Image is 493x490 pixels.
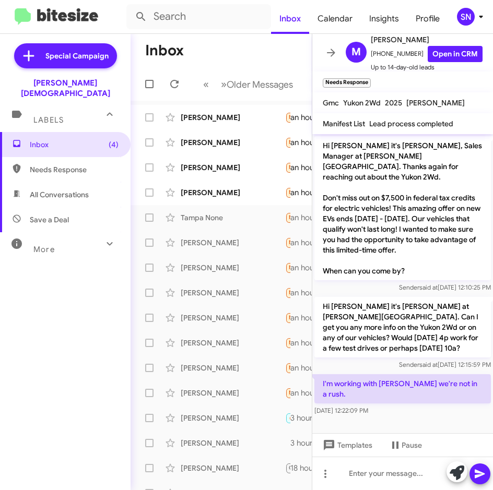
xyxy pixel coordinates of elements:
[290,288,342,298] div: an hour ago
[289,464,319,471] span: CJDR Lead
[402,436,422,455] span: Pause
[181,438,285,448] div: [PERSON_NAME]
[45,51,109,61] span: Special Campaign
[181,237,285,248] div: [PERSON_NAME]
[181,288,285,298] div: [PERSON_NAME]
[399,361,491,368] span: Sender [DATE] 12:15:59 PM
[290,137,342,148] div: an hour ago
[448,8,482,26] button: SN
[285,236,290,248] div: I'm working with [PERSON_NAME] we're not in a rush.
[181,212,285,223] div: Tampa None
[323,78,371,88] small: Needs Response
[221,78,227,91] span: »
[419,361,438,368] span: said at
[285,136,290,148] div: I have asked for the vehicle link for me to see what it is
[285,387,290,399] div: Thank You [PERSON_NAME]. At this point I plan to wait for the 26 Wranglers to arrive. I am very f...
[419,283,438,291] span: said at
[290,438,341,448] div: 3 hours ago
[321,436,372,455] span: Templates
[371,46,483,62] span: [PHONE_NUMBER]
[181,112,285,123] div: [PERSON_NAME]
[290,212,342,223] div: an hour ago
[215,74,299,95] button: Next
[181,338,285,348] div: [PERSON_NAME]
[290,388,342,398] div: an hour ago
[289,164,333,171] span: Needs Response
[407,4,448,34] a: Profile
[285,462,290,474] div: Understandable . We may have something that could cover that negative with rebates and discounts....
[181,313,285,323] div: [PERSON_NAME]
[289,239,333,246] span: Needs Response
[289,264,333,271] span: Needs Response
[314,407,368,414] span: [DATE] 12:22:09 PM
[271,4,309,34] a: Inbox
[351,44,361,61] span: M
[181,388,285,398] div: [PERSON_NAME]
[289,364,333,371] span: Needs Response
[33,245,55,254] span: More
[371,62,483,73] span: Up to 14-day-old leads
[181,413,285,423] div: [PERSON_NAME]
[181,187,285,198] div: [PERSON_NAME]
[285,312,290,324] div: Hi [PERSON_NAME], could you please send mi link of pics of that Jeep
[109,139,119,150] span: (4)
[285,438,290,448] div: Hi [PERSON_NAME], I understand your concerns. If you want to trade a current vehicle in on a new ...
[290,262,342,273] div: an hour ago
[181,262,285,273] div: [PERSON_NAME]
[323,119,365,128] span: Manifest List
[181,363,285,373] div: [PERSON_NAME]
[289,289,333,296] span: Needs Response
[289,414,307,421] span: 🔥 Hot
[314,374,491,403] p: I'm working with [PERSON_NAME] we're not in a rush.
[285,186,290,198] div: No thank you, we will reach out when we are ready to purchase the vehicle
[290,413,341,423] div: 3 hours ago
[385,98,402,107] span: 2025
[381,436,430,455] button: Pause
[33,115,64,125] span: Labels
[290,162,342,173] div: an hour ago
[314,297,491,357] p: Hi [PERSON_NAME] it's [PERSON_NAME] at [PERSON_NAME][GEOGRAPHIC_DATA]. Can I get you any more inf...
[290,338,342,348] div: an hour ago
[361,4,407,34] a: Insights
[289,214,333,221] span: Needs Response
[145,42,184,59] h1: Inbox
[181,463,285,473] div: [PERSON_NAME]
[371,33,483,46] span: [PERSON_NAME]
[312,436,381,455] button: Templates
[14,43,117,68] a: Special Campaign
[181,137,285,148] div: [PERSON_NAME]
[314,136,491,280] p: Hi [PERSON_NAME] it's [PERSON_NAME], Sales Manager at [PERSON_NAME][GEOGRAPHIC_DATA]. Thanks agai...
[289,389,333,396] span: Needs Response
[203,78,209,91] span: «
[126,4,271,29] input: Search
[285,412,290,424] div: I would have to be more like [DATE] for sure, and I totally understand that ! I'm just trying to ...
[285,211,290,223] div: Send me the link of the vehicle you have?
[197,74,215,95] button: Previous
[289,189,333,196] span: Needs Response
[285,362,290,374] div: Which 3500?
[290,313,342,323] div: an hour ago
[399,283,491,291] span: Sender [DATE] 12:10:25 PM
[290,112,342,123] div: an hour ago
[323,98,339,107] span: Gmc
[289,314,333,321] span: Needs Response
[285,161,290,173] div: Yes, I ordered a new one. Thanks.
[30,214,69,225] span: Save a Deal
[289,114,333,121] span: Needs Response
[285,286,290,298] div: I'll take a look at your inventory
[290,187,342,198] div: an hour ago
[285,261,290,273] div: We came by and it is not a fit for us
[309,4,361,34] a: Calendar
[285,337,290,349] div: Nice to meet you [PERSON_NAME]. I'm quite a busy person. It's tough to say when I could have some...
[227,79,293,90] span: Older Messages
[369,119,453,128] span: Lead process completed
[290,463,345,473] div: 18 hours ago
[181,162,285,173] div: [PERSON_NAME]
[290,237,342,248] div: an hour ago
[428,46,483,62] a: Open in CRM
[290,363,342,373] div: an hour ago
[289,339,333,346] span: Needs Response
